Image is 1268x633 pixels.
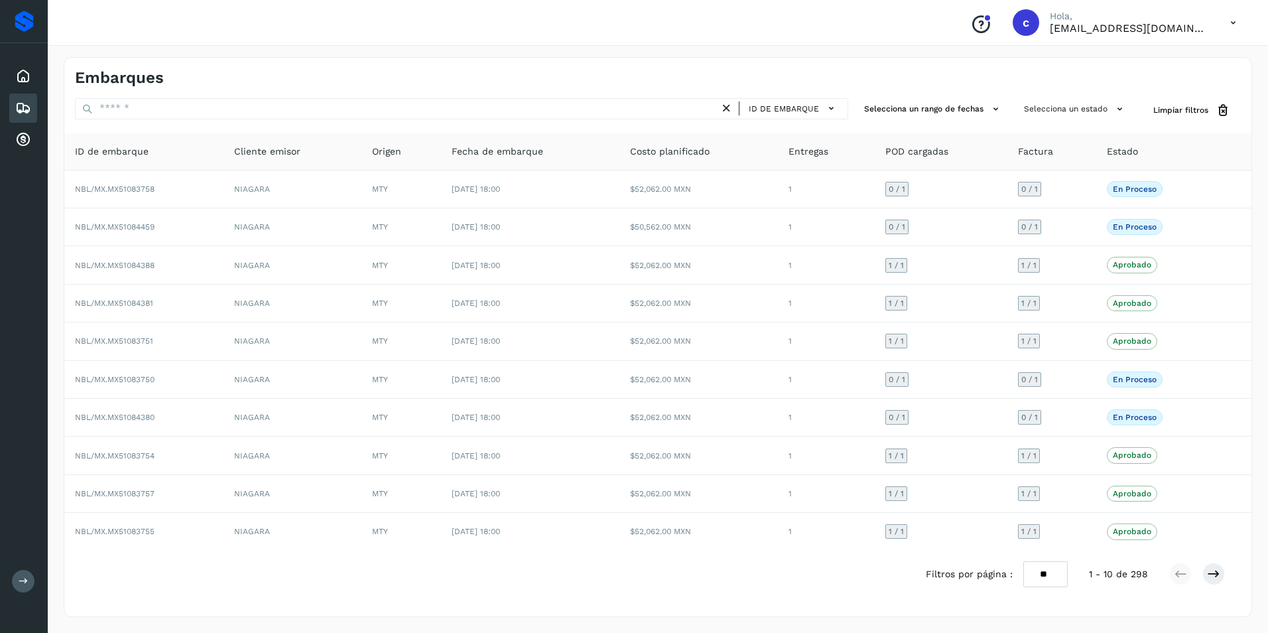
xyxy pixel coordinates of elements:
h4: Embarques [75,68,164,88]
td: NIAGARA [223,399,361,437]
td: NIAGARA [223,285,361,322]
td: MTY [361,285,441,322]
span: [DATE] 18:00 [452,375,500,384]
p: En proceso [1113,413,1157,422]
span: [DATE] 18:00 [452,336,500,346]
button: Limpiar filtros [1143,98,1241,123]
span: [DATE] 18:00 [452,413,500,422]
td: MTY [361,208,441,246]
span: 1 / 1 [1021,337,1037,345]
span: Limpiar filtros [1153,104,1208,116]
span: 0 / 1 [1021,413,1038,421]
span: 1 / 1 [889,299,904,307]
p: cuentasxcobrar@readysolutions.com.mx [1050,22,1209,35]
td: MTY [361,322,441,360]
span: Costo planificado [630,145,710,159]
td: $52,062.00 MXN [619,475,779,513]
td: $52,062.00 MXN [619,246,779,284]
span: Filtros por página : [926,567,1013,581]
p: Aprobado [1113,260,1151,269]
span: 1 / 1 [889,490,904,498]
p: Hola, [1050,11,1209,22]
button: ID de embarque [745,99,842,118]
td: 1 [778,437,874,474]
td: NIAGARA [223,322,361,360]
td: MTY [361,399,441,437]
span: [DATE] 18:00 [452,184,500,194]
td: 1 [778,513,874,550]
td: $52,062.00 MXN [619,361,779,399]
td: $52,062.00 MXN [619,399,779,437]
td: MTY [361,475,441,513]
span: 1 / 1 [889,261,904,269]
td: NIAGARA [223,171,361,208]
p: Aprobado [1113,451,1151,460]
td: NIAGARA [223,475,361,513]
td: 1 [778,322,874,360]
p: Aprobado [1113,336,1151,346]
span: [DATE] 18:00 [452,489,500,498]
span: [DATE] 18:00 [452,222,500,232]
span: 0 / 1 [889,413,905,421]
span: NBL/MX.MX51084459 [75,222,155,232]
span: 1 / 1 [1021,261,1037,269]
span: 1 / 1 [1021,527,1037,535]
span: ID de embarque [75,145,149,159]
span: [DATE] 18:00 [452,451,500,460]
span: 1 / 1 [889,337,904,345]
span: [DATE] 18:00 [452,299,500,308]
td: 1 [778,285,874,322]
td: 1 [778,399,874,437]
span: 0 / 1 [889,185,905,193]
span: NBL/MX.MX51083750 [75,375,155,384]
span: NBL/MX.MX51083754 [75,451,155,460]
td: $52,062.00 MXN [619,437,779,474]
span: Entregas [789,145,828,159]
span: [DATE] 18:00 [452,261,500,270]
span: 1 / 1 [1021,452,1037,460]
p: En proceso [1113,375,1157,384]
span: 0 / 1 [1021,376,1038,384]
div: Embarques [9,94,37,123]
td: MTY [361,246,441,284]
span: Estado [1107,145,1138,159]
span: NBL/MX.MX51084381 [75,299,153,308]
td: 1 [778,246,874,284]
p: En proceso [1113,184,1157,194]
td: 1 [778,208,874,246]
p: En proceso [1113,222,1157,232]
td: 1 [778,475,874,513]
p: Aprobado [1113,489,1151,498]
span: 0 / 1 [889,376,905,384]
td: MTY [361,171,441,208]
span: NBL/MX.MX51084388 [75,261,155,270]
button: Selecciona un estado [1019,98,1132,120]
td: 1 [778,361,874,399]
span: ID de embarque [749,103,819,115]
td: NIAGARA [223,513,361,550]
span: 1 / 1 [889,452,904,460]
td: MTY [361,513,441,550]
span: NBL/MX.MX51083757 [75,489,155,498]
td: NIAGARA [223,208,361,246]
span: Origen [372,145,401,159]
td: 1 [778,171,874,208]
span: 0 / 1 [1021,223,1038,231]
span: NBL/MX.MX51083751 [75,336,153,346]
span: 1 / 1 [889,527,904,535]
div: Cuentas por cobrar [9,125,37,155]
span: Cliente emisor [234,145,300,159]
span: POD cargadas [885,145,948,159]
span: NBL/MX.MX51083758 [75,184,155,194]
td: $52,062.00 MXN [619,285,779,322]
span: 0 / 1 [889,223,905,231]
td: $52,062.00 MXN [619,171,779,208]
span: 0 / 1 [1021,185,1038,193]
p: Aprobado [1113,299,1151,308]
span: 1 / 1 [1021,490,1037,498]
td: NIAGARA [223,361,361,399]
td: $52,062.00 MXN [619,513,779,550]
button: Selecciona un rango de fechas [859,98,1008,120]
td: $52,062.00 MXN [619,322,779,360]
td: $50,562.00 MXN [619,208,779,246]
